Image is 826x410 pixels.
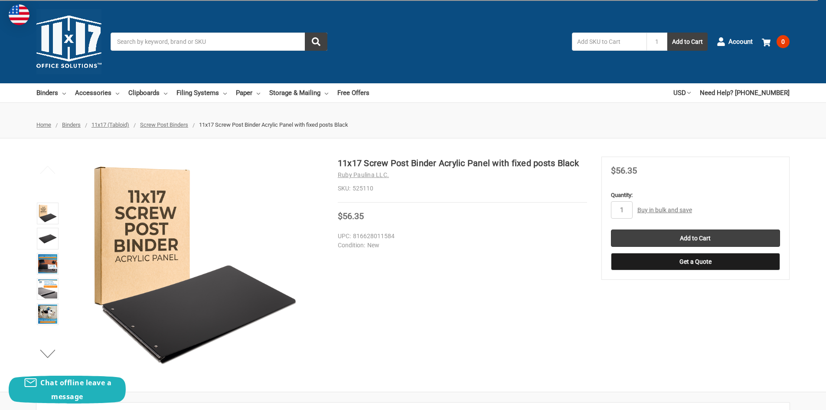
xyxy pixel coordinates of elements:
[40,378,111,401] span: Chat offline leave a message
[667,33,708,51] button: Add to Cart
[777,35,790,48] span: 0
[754,387,826,410] iframe: Google Customer Reviews
[86,157,303,374] img: 11x17 Screw Post Binder Acrylic Panel with fixed posts Black
[673,83,691,102] a: USD
[38,254,57,273] img: Ruby Paulina 11x17 1" Angle-D Ring, White Acrylic Binder (515180)
[38,204,57,223] img: 11x17 Screw Post Binder Acrylic Panel with fixed posts Black
[199,121,348,128] span: 11x17 Screw Post Binder Acrylic Panel with fixed posts Black
[38,279,57,298] img: 11x17 Screw Post Binder Acrylic Panel with fixed posts Black
[611,191,780,200] label: Quantity:
[269,83,328,102] a: Storage & Mailing
[338,232,351,241] dt: UPC:
[338,232,583,241] dd: 816628011584
[572,33,646,51] input: Add SKU to Cart
[717,30,753,53] a: Account
[91,121,129,128] a: 11x17 (Tabloid)
[9,4,29,25] img: duty and tax information for United States
[36,83,66,102] a: Binders
[38,229,57,248] img: 11x17 Screw Post Binder Acrylic Panel with fixed posts Black
[338,211,364,221] span: $56.35
[36,9,101,74] img: 11x17.com
[35,161,61,178] button: Previous
[9,376,126,403] button: Chat offline leave a message
[611,165,637,176] span: $56.35
[338,241,583,250] dd: New
[611,253,780,270] button: Get a Quote
[75,83,119,102] a: Accessories
[62,121,81,128] a: Binders
[35,345,61,362] button: Next
[111,33,327,51] input: Search by keyword, brand or SKU
[36,121,51,128] a: Home
[637,207,692,213] a: Buy in bulk and save
[700,83,790,102] a: Need Help? [PHONE_NUMBER]
[140,121,188,128] a: Screw Post Binders
[338,241,365,250] dt: Condition:
[762,30,790,53] a: 0
[338,157,587,170] h1: 11x17 Screw Post Binder Acrylic Panel with fixed posts Black
[728,37,753,47] span: Account
[236,83,260,102] a: Paper
[176,83,227,102] a: Filing Systems
[338,184,350,193] dt: SKU:
[338,184,587,193] dd: 525110
[338,171,389,178] a: Ruby Paulina LLC.
[611,230,780,247] input: Add to Cart
[337,83,369,102] a: Free Offers
[38,305,57,324] img: 11x17 Screw Post Binder Acrylic Panel with fixed posts Black
[128,83,167,102] a: Clipboards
